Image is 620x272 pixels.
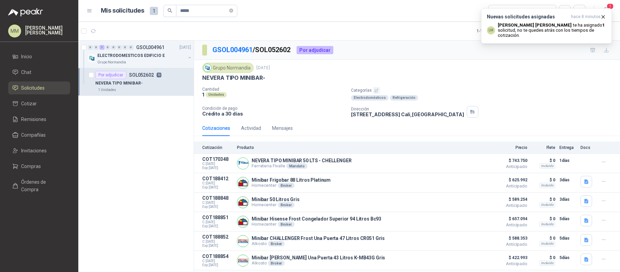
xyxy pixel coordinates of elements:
p: $ 0 [531,156,555,165]
a: Invitaciones [8,144,70,157]
span: Exp: [DATE] [202,224,233,228]
p: NEVERA TIPO MINIBAR 50 LTS - CHELLENGER [252,158,352,163]
p: Categorías [351,87,617,94]
span: Chat [21,69,31,76]
span: $ 743.750 [493,156,527,165]
span: Solicitudes [21,84,45,92]
div: LM [487,26,495,34]
img: Company Logo [237,216,249,227]
div: 0 [94,45,99,50]
h1: Mis solicitudes [101,6,144,16]
span: Compras [21,163,41,170]
p: NEVERA TIPO MINIBAR- [95,80,143,87]
p: Crédito a 30 días [202,111,346,117]
div: Por adjudicar [297,46,333,54]
p: Precio [493,145,527,150]
span: C: [DATE] [202,259,233,263]
p: [DATE] [179,44,191,51]
span: C: [DATE] [202,240,233,244]
p: / SOL052602 [212,45,291,55]
a: GSOL004961 [212,46,253,54]
p: COT188851 [202,215,233,220]
p: COT188854 [202,254,233,259]
p: Alkosto [252,260,385,266]
div: 0 [117,45,122,50]
p: Dirección [351,107,464,111]
span: Exp: [DATE] [202,166,233,170]
p: Minibar [PERSON_NAME] Una Puerta 43 Litros K-MB43G Gris [252,255,385,260]
p: COT188852 [202,234,233,240]
p: Condición de pago [202,106,346,111]
div: Incluido [539,260,555,266]
p: Docs [581,145,594,150]
span: 1 [150,7,158,15]
span: Compañías [21,131,46,139]
p: Cotización [202,145,233,150]
p: Ferreteria Fivalle [252,163,352,169]
p: SOL052602 [129,73,154,77]
p: Minibar CHALLENGER Frost Una Puerta 47 Litros CR051 Gris [252,236,385,241]
p: 3 días [559,195,576,203]
div: Grupo Normandía [202,63,254,73]
div: 0 [128,45,133,50]
p: [PERSON_NAME] [PERSON_NAME] [25,26,70,35]
a: Inicio [8,50,70,63]
p: Minibar Hisense Frost Congelador Superior 94 Litros Bc93 [252,216,381,222]
a: Cotizar [8,97,70,110]
p: ELECTRODOMESTICOS EDIFICIO E [97,52,165,59]
div: Broker [278,183,295,188]
div: Incluido [539,163,555,169]
span: Órdenes de Compra [21,178,64,193]
span: 1 [606,3,614,10]
p: 1 [202,92,204,97]
p: Homecenter [252,222,381,227]
div: Incluido [539,222,555,227]
span: Exp: [DATE] [202,185,233,190]
span: $ 657.094 [493,215,527,223]
span: Remisiones [21,116,46,123]
span: Anticipado [493,242,527,246]
span: Exp: [DATE] [202,205,233,209]
p: 5 días [559,234,576,242]
p: Alkosto [252,241,385,246]
p: GSOL004961 [136,45,164,50]
p: Homecenter [252,202,300,208]
p: Producto [237,145,489,150]
div: 1 [99,45,105,50]
div: 0 [105,45,110,50]
span: close-circle [229,7,233,14]
span: Cotizar [21,100,37,107]
span: Anticipado [493,203,527,208]
span: $ 625.992 [493,176,527,184]
p: Minibar 50 Litros Gris [252,197,300,202]
p: Minibar Frigobar 88 Litros Platinum [252,177,331,183]
a: Compañías [8,129,70,141]
div: Broker [278,202,295,208]
div: Actividad [241,124,261,132]
b: [PERSON_NAME] [PERSON_NAME] [498,22,572,28]
p: te ha asignado solicitud , no te quedes atrás con los tiempos de cotización. [498,22,606,38]
p: [DATE] [256,65,270,71]
div: Por adjudicar [95,71,126,79]
p: [STREET_ADDRESS] Cali , [GEOGRAPHIC_DATA] [351,111,464,117]
div: Unidades [206,92,227,97]
div: 0 [123,45,128,50]
p: Grupo Normandía [97,60,126,65]
span: Anticipado [493,262,527,266]
div: Incluido [539,241,555,246]
p: 19 [157,73,161,77]
p: Flete [531,145,555,150]
a: Chat [8,66,70,79]
p: $ 0 [531,234,555,242]
span: $ 589.254 [493,195,527,203]
img: Company Logo [237,255,249,266]
div: 0 [88,45,93,50]
button: 1 [600,5,612,17]
p: 1 días [559,156,576,165]
span: Inicio [21,53,32,60]
div: Broker [278,222,295,227]
img: Company Logo [88,54,96,62]
a: Solicitudes [8,81,70,94]
div: MM [8,25,21,37]
a: Compras [8,160,70,173]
